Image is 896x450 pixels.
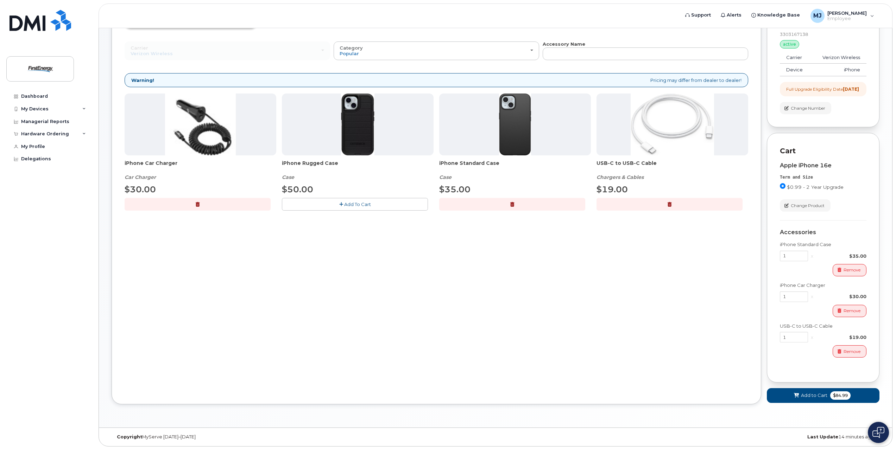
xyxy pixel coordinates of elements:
span: Alerts [727,12,742,19]
span: $50.00 [282,184,313,194]
div: active [780,40,799,49]
span: iPhone Car Charger [125,160,276,174]
span: Employee [827,16,867,21]
input: $0.99 - 2 Year Upgrade [780,183,785,189]
div: $30.00 [816,293,866,300]
span: Change Product [791,202,825,209]
div: Accessories [780,229,866,236]
div: $19.00 [816,334,866,341]
span: Category [340,45,363,51]
button: Add to Cart $84.99 [767,388,879,403]
div: 3303167138 [780,31,866,37]
button: Change Product [780,199,831,212]
span: Knowledge Base [757,12,800,19]
a: Support [680,8,716,22]
span: $30.00 [125,184,156,194]
span: Remove [844,267,860,273]
button: Change Number [780,102,831,114]
strong: [DATE] [843,86,859,92]
span: Remove [844,348,860,355]
img: Open chat [872,427,884,438]
span: iPhone Rugged Case [282,160,434,174]
button: Remove [833,264,866,276]
button: Category Popular [334,41,539,60]
a: Knowledge Base [746,8,805,22]
div: USB-C to USB-C Cable [780,323,866,329]
div: $35.00 [816,253,866,259]
strong: Last Update [807,434,838,439]
div: USB-C to USB-C Cable [597,160,748,181]
div: iPhone Standard Case [439,160,591,181]
strong: Accessory Name [543,41,585,47]
span: USB-C to USB-C Cable [597,160,748,174]
div: x [808,334,816,341]
span: Add To Cart [344,201,371,207]
div: iPhone Rugged Case [282,160,434,181]
button: Remove [833,345,866,358]
span: Add to Cart [801,392,827,399]
div: MyServe [DATE]–[DATE] [112,434,367,440]
img: Symmetry.jpg [499,94,531,155]
span: Support [691,12,711,19]
em: Case [282,174,294,180]
span: MJ [813,12,822,20]
div: 14 minutes ago [624,434,879,440]
td: Device [780,64,812,76]
div: iPhone Standard Case [780,241,866,248]
a: Alerts [716,8,746,22]
img: iphonesecg.jpg [165,94,236,155]
span: Remove [844,308,860,314]
em: Case [439,174,452,180]
div: Pricing may differ from dealer to dealer! [125,73,748,88]
strong: Copyright [117,434,142,439]
td: Carrier [780,51,812,64]
div: Apple iPhone 16e [780,162,866,169]
em: Car Charger [125,174,156,180]
span: $35.00 [439,184,471,194]
strong: Warning! [131,77,154,84]
em: Chargers & Cables [597,174,644,180]
div: Full Upgrade Eligibility Date [786,86,859,92]
p: Cart [780,146,866,156]
img: Defender.jpg [341,94,374,155]
span: $0.99 - 2 Year Upgrade [787,184,844,190]
div: x [808,253,816,259]
span: iPhone Standard Case [439,160,591,174]
img: USB-C.jpg [631,94,714,155]
div: x [808,293,816,300]
td: Verizon Wireless [812,51,866,64]
span: $84.99 [830,391,851,400]
span: $19.00 [597,184,628,194]
div: Term and Size [780,174,866,180]
button: Remove [833,305,866,317]
div: iPhone Car Charger [125,160,276,181]
span: Popular [340,51,359,56]
button: Add To Cart [282,198,428,210]
span: [PERSON_NAME] [827,10,867,16]
div: iPhone Car Charger [780,282,866,289]
td: iPhone [812,64,866,76]
span: Change Number [791,105,825,111]
div: Martin, James D [806,9,879,23]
